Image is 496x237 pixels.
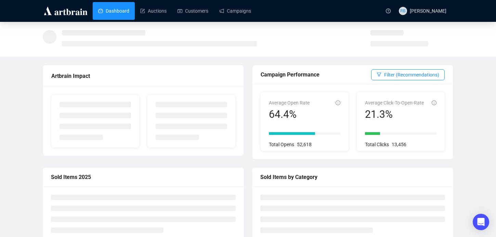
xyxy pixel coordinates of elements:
span: 13,456 [392,142,406,147]
div: 21.3% [365,108,424,121]
span: question-circle [386,9,391,13]
div: 64.4% [269,108,310,121]
span: info-circle [336,100,340,105]
span: info-circle [432,100,436,105]
span: 52,618 [297,142,312,147]
span: filter [377,72,381,77]
a: Dashboard [98,2,129,20]
div: Artbrain Impact [51,72,235,80]
a: Campaigns [219,2,251,20]
span: Total Opens [269,142,294,147]
div: Sold Items by Category [260,173,445,181]
span: Average Open Rate [269,100,310,106]
button: Filter (Recommendations) [371,69,445,80]
div: Campaign Performance [261,70,371,79]
span: Filter (Recommendations) [384,71,439,79]
a: Customers [178,2,208,20]
span: [PERSON_NAME] [410,8,446,14]
span: Total Clicks [365,142,389,147]
span: Average Click-To-Open-Rate [365,100,424,106]
span: RB [400,8,406,14]
div: Open Intercom Messenger [473,214,489,230]
a: Auctions [140,2,167,20]
img: logo [43,5,89,16]
div: Sold Items 2025 [51,173,236,181]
